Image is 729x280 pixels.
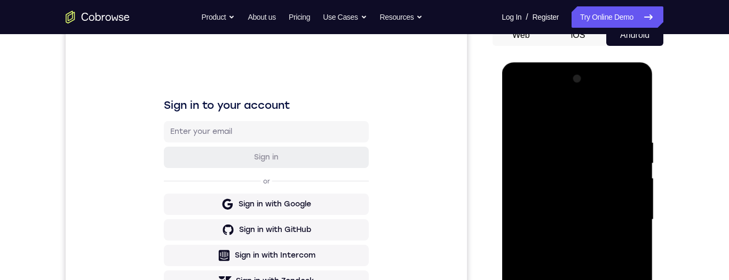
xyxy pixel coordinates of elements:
button: Sign in with GitHub [98,195,303,216]
a: About us [248,6,275,28]
button: Android [606,25,663,46]
h1: Sign in to your account [98,73,303,88]
button: Sign in with Zendesk [98,246,303,267]
p: or [195,153,207,161]
a: Try Online Demo [572,6,663,28]
span: / [526,11,528,23]
button: Web [493,25,550,46]
button: Resources [380,6,423,28]
div: Sign in with GitHub [173,200,245,211]
div: Sign in with Zendesk [170,251,249,262]
button: iOS [550,25,607,46]
a: Register [533,6,559,28]
button: Use Cases [323,6,367,28]
div: Sign in with Intercom [169,226,250,236]
input: Enter your email [105,102,297,113]
button: Product [202,6,235,28]
button: Sign in with Intercom [98,220,303,242]
div: Sign in with Google [173,174,245,185]
button: Sign in [98,122,303,143]
button: Sign in with Google [98,169,303,190]
a: Go to the home page [66,11,130,23]
a: Pricing [289,6,310,28]
a: Log In [502,6,521,28]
